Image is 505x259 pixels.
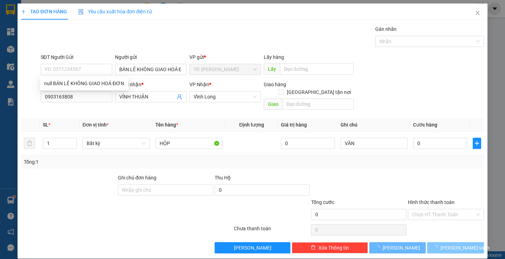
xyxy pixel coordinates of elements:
[189,82,209,87] span: VP Nhận
[280,63,354,75] input: Dọc đường
[264,54,284,60] span: Lấy hàng
[155,138,222,149] input: VD: Bàn, Ghế
[67,7,84,14] span: Nhận:
[194,91,257,102] span: Vĩnh Long
[468,4,487,23] button: Close
[215,242,291,253] button: [PERSON_NAME]
[338,118,410,132] th: Ghi chú
[440,244,490,252] span: [PERSON_NAME] và In
[6,7,17,14] span: Gửi:
[341,138,408,149] input: Ghi Chú
[284,88,354,96] span: [GEOGRAPHIC_DATA] tận nơi
[375,245,383,250] span: loading
[66,45,92,53] span: Chưa thu
[473,138,481,149] button: plus
[369,242,426,253] button: [PERSON_NAME]
[115,81,187,88] div: Người nhận
[82,122,109,128] span: Đơn vị tính
[78,9,152,14] span: Yêu cầu xuất hóa đơn điện tử
[264,63,280,75] span: Lấy
[189,53,261,61] div: VP gửi
[6,23,62,40] div: BÁN LẺ KHÔNG GIAO HOÁ ĐƠN
[118,184,213,196] input: Ghi chú đơn hàng
[215,175,231,180] span: Thu Hộ
[87,138,145,149] span: Bất kỳ
[78,9,84,15] img: icon
[433,245,440,250] span: loading
[6,6,62,23] div: TP. [PERSON_NAME]
[264,98,282,110] span: Giao
[318,244,349,252] span: Xóa Thông tin
[155,122,178,128] span: Tên hàng
[292,242,368,253] button: deleteXóa Thông tin
[383,244,420,252] span: [PERSON_NAME]
[473,141,481,146] span: plus
[21,9,67,14] span: TẠO ĐƠN HÀNG
[194,64,257,75] span: TP. Hồ Chí Minh
[281,122,307,128] span: Giá trị hàng
[67,6,116,23] div: Vĩnh Long
[24,138,35,149] button: delete
[67,23,116,31] div: ANH HOÀNG
[118,175,156,180] label: Ghi chú đơn hàng
[427,242,484,253] button: [PERSON_NAME] và In
[233,225,311,237] div: Chưa thanh toán
[234,244,271,252] span: [PERSON_NAME]
[413,122,437,128] span: Cước hàng
[311,199,334,205] span: Tổng cước
[475,10,480,16] span: close
[177,94,182,100] span: user-add
[43,122,48,128] span: SL
[264,82,286,87] span: Giao hàng
[281,138,335,149] input: 0
[67,31,116,41] div: 0792138039
[239,122,264,128] span: Định lượng
[115,53,187,61] div: Người gửi
[282,98,354,110] input: Dọc đường
[408,199,454,205] label: Hình thức thanh toán
[311,245,316,251] span: delete
[41,81,112,88] div: SĐT Người Nhận
[21,9,26,14] span: plus
[41,53,112,61] div: SĐT Người Gửi
[24,158,195,166] div: Tổng: 1
[375,26,397,32] label: Gán nhãn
